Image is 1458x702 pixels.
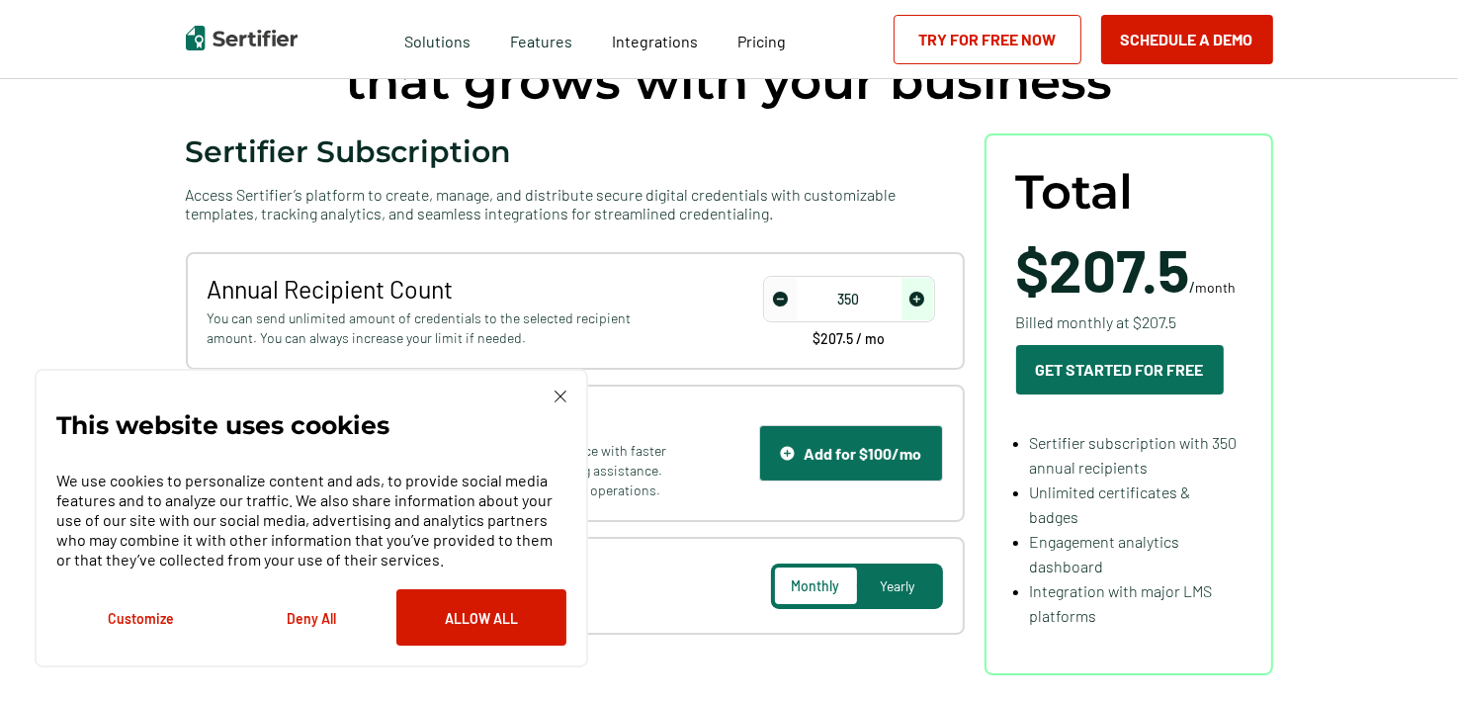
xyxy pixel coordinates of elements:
[773,292,788,307] img: Decrease Icon
[510,27,572,51] span: Features
[1016,239,1237,299] span: /
[186,133,512,170] span: Sertifier Subscription
[1030,433,1238,477] span: Sertifier subscription with 350 annual recipients
[881,577,915,594] span: Yearly
[56,415,389,435] p: This website uses cookies
[792,577,840,594] span: Monthly
[1030,581,1213,625] span: Integration with major LMS platforms
[737,27,786,51] a: Pricing
[1359,607,1458,702] iframe: Chat Widget
[186,26,298,50] img: Sertifier | Digital Credentialing Platform
[1030,483,1191,526] span: Unlimited certificates & badges
[1101,15,1273,64] button: Schedule a Demo
[56,471,566,570] p: We use cookies to personalize content and ads, to provide social media features and to analyze ou...
[186,185,965,222] span: Access Sertifier’s platform to create, manage, and distribute secure digital credentials with cus...
[737,32,786,50] span: Pricing
[780,444,922,463] div: Add for $100/mo
[780,446,795,461] img: Support Icon
[208,308,673,348] span: You can send unlimited amount of credentials to the selected recipient amount. You can always inc...
[1016,309,1177,334] span: Billed monthly at $207.5
[208,274,673,304] span: Annual Recipient Count
[759,425,943,482] button: Support IconAdd for $100/mo
[1016,345,1224,395] button: Get Started For Free
[1016,165,1134,219] span: Total
[56,589,226,646] button: Customize
[396,589,566,646] button: Allow All
[813,332,885,346] span: $207.5 / mo
[404,27,471,51] span: Solutions
[909,292,924,307] img: Increase Icon
[901,278,933,320] span: increase number
[1196,279,1237,296] span: month
[1016,233,1190,305] span: $207.5
[612,27,698,51] a: Integrations
[226,589,396,646] button: Deny All
[765,278,797,320] span: decrease number
[894,15,1081,64] a: Try for Free Now
[1030,532,1180,575] span: Engagement analytics dashboard
[555,391,566,402] img: Cookie Popup Close
[612,32,698,50] span: Integrations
